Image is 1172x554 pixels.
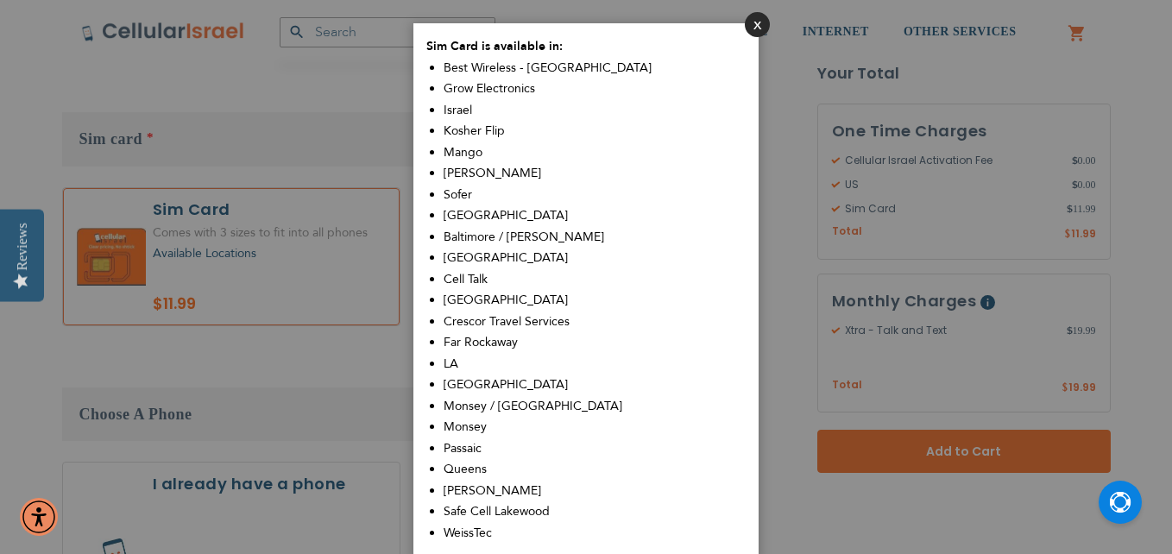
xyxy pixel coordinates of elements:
[444,207,568,223] span: [GEOGRAPHIC_DATA]
[444,376,568,393] span: [GEOGRAPHIC_DATA]
[444,461,487,477] span: Queens
[444,165,541,181] span: [PERSON_NAME]
[444,313,570,330] span: Crescor Travel Services
[444,80,535,97] span: Grow Electronics
[444,229,604,245] span: Baltimore / [PERSON_NAME]
[444,144,482,161] span: Mango
[444,271,488,287] span: Cell Talk
[444,186,472,203] span: Sofer
[444,356,458,372] span: LA
[444,525,492,541] span: WeissTec
[444,60,652,76] span: Best Wireless - [GEOGRAPHIC_DATA]
[444,102,472,118] span: Israel
[444,398,622,414] span: Monsey / [GEOGRAPHIC_DATA]
[444,292,568,308] span: [GEOGRAPHIC_DATA]
[444,440,482,456] span: Passaic
[444,123,505,139] span: Kosher Flip
[444,482,541,499] span: [PERSON_NAME]
[15,223,30,270] div: Reviews
[444,503,550,519] span: Safe Cell Lakewood
[444,334,518,350] span: Far Rockaway
[444,419,487,435] span: Monsey
[444,249,568,266] span: [GEOGRAPHIC_DATA]
[426,38,563,54] span: Sim Card is available in:
[20,498,58,536] div: Accessibility Menu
